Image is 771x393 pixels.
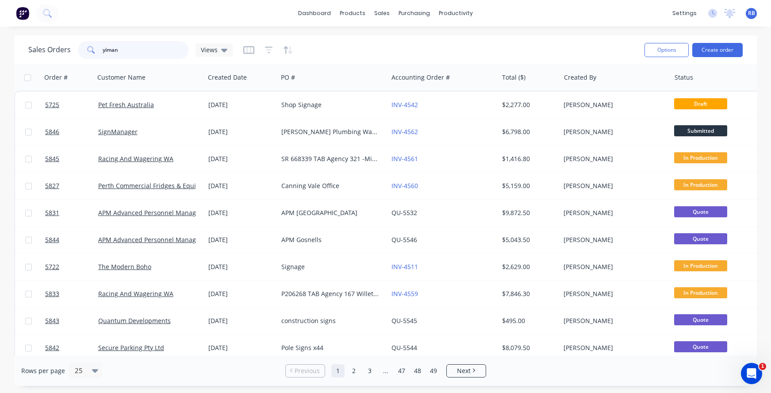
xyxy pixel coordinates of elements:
[208,127,274,136] div: [DATE]
[98,181,215,190] a: Perth Commercial Fridges & Equipment
[44,73,68,82] div: Order #
[98,100,154,109] a: Pet Fresh Australia
[281,73,295,82] div: PO #
[295,366,320,375] span: Previous
[759,363,766,370] span: 1
[45,316,59,325] span: 5843
[391,262,418,271] a: INV-4511
[564,316,662,325] div: [PERSON_NAME]
[281,181,380,190] div: Canning Vale Office
[45,173,98,199] a: 5827
[294,7,335,20] a: dashboard
[45,181,59,190] span: 5827
[208,343,274,352] div: [DATE]
[457,366,471,375] span: Next
[335,7,370,20] div: products
[674,341,727,352] span: Quote
[45,92,98,118] a: 5725
[282,364,490,378] ul: Pagination
[208,316,274,325] div: [DATE]
[45,127,59,136] span: 5846
[564,343,662,352] div: [PERSON_NAME]
[411,364,424,378] a: Page 48
[674,152,727,163] span: In Production
[391,235,417,244] a: QU-5546
[502,235,554,244] div: $5,043.50
[98,289,173,298] a: Racing And Wagering WA
[208,289,274,298] div: [DATE]
[331,364,345,378] a: Page 1 is your current page
[674,206,727,217] span: Quote
[201,45,218,54] span: Views
[347,364,361,378] a: Page 2
[98,208,215,217] a: APM Advanced Personnel Management
[502,100,554,109] div: $2,277.00
[391,73,450,82] div: Accounting Order #
[281,235,380,244] div: APM Gosnells
[45,146,98,172] a: 5845
[674,260,727,271] span: In Production
[674,98,727,109] span: Draft
[45,254,98,280] a: 5722
[741,363,762,384] iframe: Intercom live chat
[45,100,59,109] span: 5725
[103,41,189,59] input: Search...
[502,73,526,82] div: Total ($)
[208,154,274,163] div: [DATE]
[28,46,71,54] h1: Sales Orders
[447,366,486,375] a: Next page
[45,200,98,226] a: 5831
[281,127,380,136] div: [PERSON_NAME] Plumbing Wangara
[98,127,138,136] a: SignManager
[644,43,689,57] button: Options
[692,43,743,57] button: Create order
[208,181,274,190] div: [DATE]
[45,154,59,163] span: 5845
[45,208,59,217] span: 5831
[564,262,662,271] div: [PERSON_NAME]
[394,7,434,20] div: purchasing
[45,119,98,145] a: 5846
[98,262,151,271] a: The Modern Boho
[391,316,417,325] a: QU-5545
[564,100,662,109] div: [PERSON_NAME]
[502,127,554,136] div: $6,798.00
[45,227,98,253] a: 5844
[391,154,418,163] a: INV-4561
[564,289,662,298] div: [PERSON_NAME]
[45,281,98,307] a: 5833
[208,262,274,271] div: [DATE]
[502,181,554,190] div: $5,159.00
[668,7,701,20] div: settings
[45,308,98,334] a: 5843
[45,235,59,244] span: 5844
[564,154,662,163] div: [PERSON_NAME]
[675,73,693,82] div: Status
[674,314,727,325] span: Quote
[208,235,274,244] div: [DATE]
[674,233,727,244] span: Quote
[45,289,59,298] span: 5833
[98,235,215,244] a: APM Advanced Personnel Management
[748,9,755,17] span: RB
[502,316,554,325] div: $495.00
[286,366,325,375] a: Previous page
[208,208,274,217] div: [DATE]
[391,343,417,352] a: QU-5544
[363,364,376,378] a: Page 3
[370,7,394,20] div: sales
[281,100,380,109] div: Shop Signage
[98,154,173,163] a: Racing And Wagering WA
[21,366,65,375] span: Rows per page
[502,343,554,352] div: $8,079.50
[674,125,727,136] span: Submitted
[391,127,418,136] a: INV-4562
[674,287,727,298] span: In Production
[45,343,59,352] span: 5842
[98,316,171,325] a: Quantum Developments
[502,208,554,217] div: $9,872.50
[391,181,418,190] a: INV-4560
[45,335,98,361] a: 5842
[564,181,662,190] div: [PERSON_NAME]
[281,289,380,298] div: P206268 TAB Agency 167 Willeton Pylon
